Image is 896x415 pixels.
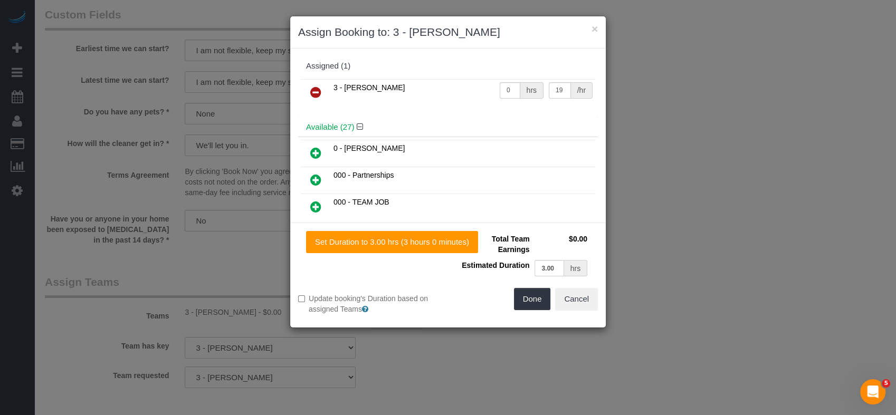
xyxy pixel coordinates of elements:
[298,24,598,40] h3: Assign Booking to: 3 - [PERSON_NAME]
[592,23,598,34] button: ×
[333,171,394,179] span: 000 - Partnerships
[514,288,551,310] button: Done
[564,260,587,276] div: hrs
[333,198,389,206] span: 000 - TEAM JOB
[882,379,890,388] span: 5
[333,144,405,152] span: 0 - [PERSON_NAME]
[333,83,405,92] span: 3 - [PERSON_NAME]
[456,231,532,257] td: Total Team Earnings
[298,293,440,314] label: Update booking's Duration based on assigned Teams
[555,288,598,310] button: Cancel
[571,82,593,99] div: /hr
[520,82,544,99] div: hrs
[298,295,305,302] input: Update booking's Duration based on assigned Teams
[532,231,590,257] td: $0.00
[306,231,478,253] button: Set Duration to 3.00 hrs (3 hours 0 minutes)
[306,62,590,71] div: Assigned (1)
[306,123,590,132] h4: Available (27)
[462,261,529,269] span: Estimated Duration
[860,379,885,404] iframe: Intercom live chat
